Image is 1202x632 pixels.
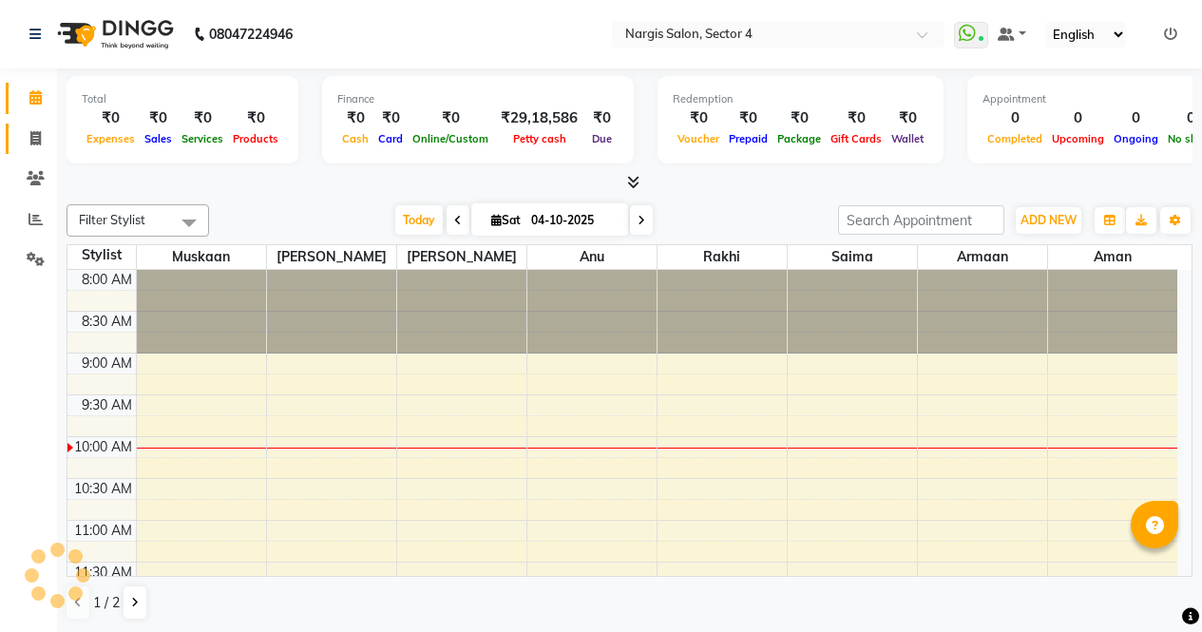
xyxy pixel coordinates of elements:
[93,593,120,613] span: 1 / 2
[70,437,136,457] div: 10:00 AM
[1021,213,1077,227] span: ADD NEW
[140,132,177,145] span: Sales
[82,107,140,129] div: ₹0
[826,132,887,145] span: Gift Cards
[1048,245,1178,269] span: Aman
[82,132,140,145] span: Expenses
[508,132,571,145] span: Petty cash
[1109,132,1163,145] span: Ongoing
[673,132,724,145] span: Voucher
[373,132,408,145] span: Card
[587,132,617,145] span: Due
[67,245,136,265] div: Stylist
[658,245,787,269] span: rakhi
[788,245,917,269] span: saima
[397,245,526,269] span: [PERSON_NAME]
[1109,107,1163,129] div: 0
[337,132,373,145] span: Cash
[1047,107,1109,129] div: 0
[337,91,619,107] div: Finance
[838,205,1004,235] input: Search Appointment
[773,132,826,145] span: Package
[267,245,396,269] span: [PERSON_NAME]
[48,8,179,61] img: logo
[228,132,283,145] span: Products
[140,107,177,129] div: ₹0
[177,132,228,145] span: Services
[395,205,443,235] span: Today
[373,107,408,129] div: ₹0
[983,132,1047,145] span: Completed
[826,107,887,129] div: ₹0
[673,91,928,107] div: Redemption
[724,107,773,129] div: ₹0
[487,213,525,227] span: Sat
[78,312,136,332] div: 8:30 AM
[887,107,928,129] div: ₹0
[408,132,493,145] span: Online/Custom
[70,479,136,499] div: 10:30 AM
[527,245,657,269] span: anu
[337,107,373,129] div: ₹0
[137,245,266,269] span: muskaan
[177,107,228,129] div: ₹0
[70,521,136,541] div: 11:00 AM
[228,107,283,129] div: ₹0
[493,107,585,129] div: ₹29,18,586
[1047,132,1109,145] span: Upcoming
[78,270,136,290] div: 8:00 AM
[773,107,826,129] div: ₹0
[918,245,1047,269] span: armaan
[209,8,293,61] b: 08047224946
[983,107,1047,129] div: 0
[525,206,620,235] input: 2025-10-04
[78,395,136,415] div: 9:30 AM
[408,107,493,129] div: ₹0
[79,212,145,227] span: Filter Stylist
[585,107,619,129] div: ₹0
[724,132,773,145] span: Prepaid
[673,107,724,129] div: ₹0
[78,354,136,373] div: 9:00 AM
[82,91,283,107] div: Total
[70,563,136,583] div: 11:30 AM
[887,132,928,145] span: Wallet
[1016,207,1081,234] button: ADD NEW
